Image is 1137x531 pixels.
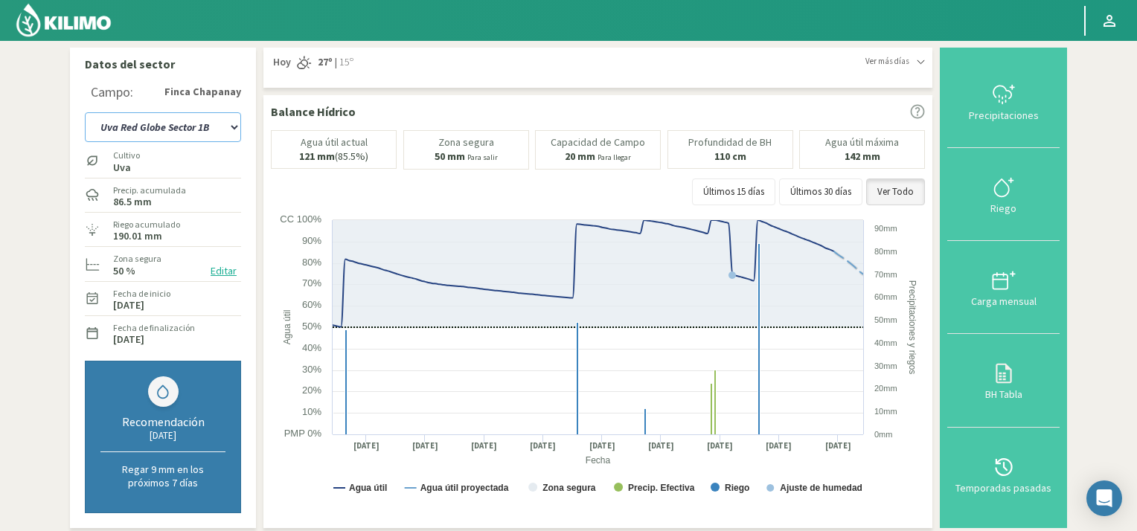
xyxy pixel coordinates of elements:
div: Precipitaciones [952,110,1055,120]
text: [DATE] [825,440,851,451]
span: Ver más días [865,55,909,68]
strong: 27º [318,55,333,68]
text: [DATE] [353,440,379,451]
text: 20% [302,384,321,396]
div: BH Tabla [952,389,1055,399]
button: BH Tabla [947,334,1060,427]
text: 30mm [874,361,897,370]
div: Campo: [91,85,133,100]
text: 60mm [874,292,897,301]
text: 30% [302,364,321,375]
label: 86.5 mm [113,197,152,207]
div: [DATE] [100,429,225,442]
text: Ajuste de humedad [780,483,862,493]
text: PMP 0% [284,428,322,439]
p: (85.5%) [299,151,368,162]
text: CC 100% [280,213,321,225]
b: 121 mm [299,149,335,163]
button: Riego [947,148,1060,241]
text: [DATE] [707,440,733,451]
small: Para salir [467,152,498,162]
text: [DATE] [648,440,674,451]
text: Fecha [586,455,611,466]
p: Datos del sector [85,55,241,73]
span: Hoy [271,55,291,70]
label: Riego acumulado [113,218,180,231]
span: | [335,55,337,70]
text: [DATE] [589,440,615,451]
div: Carga mensual [952,296,1055,306]
text: 70mm [874,270,897,279]
text: [DATE] [471,440,497,451]
b: 20 mm [565,149,595,163]
text: [DATE] [412,440,438,451]
text: 80% [302,257,321,268]
label: 50 % [113,266,135,276]
b: 50 mm [435,149,465,163]
button: Últimos 30 días [779,178,862,205]
text: Riego [725,483,749,493]
p: Agua útil actual [301,137,368,148]
text: Agua útil [349,483,387,493]
text: 80mm [874,247,897,256]
text: 10mm [874,407,897,416]
label: Precip. acumulada [113,184,186,197]
text: Agua útil [282,309,292,344]
label: Uva [113,163,140,173]
div: Riego [952,203,1055,213]
p: Capacidad de Campo [551,137,645,148]
text: Agua útil proyectada [420,483,509,493]
text: Precipitaciones y riegos [907,280,917,374]
small: Para llegar [598,152,631,162]
button: Editar [206,263,241,280]
text: [DATE] [766,440,792,451]
text: 50% [302,321,321,332]
text: 20mm [874,384,897,393]
text: 10% [302,406,321,417]
label: 190.01 mm [113,231,162,241]
button: Precipitaciones [947,55,1060,148]
label: [DATE] [113,335,144,344]
text: 40% [302,342,321,353]
b: 142 mm [845,149,880,163]
span: 15º [337,55,353,70]
strong: Finca Chapanay [164,84,241,100]
div: Temporadas pasadas [952,483,1055,493]
text: Zona segura [542,483,596,493]
label: Fecha de inicio [113,287,170,300]
b: 110 cm [714,149,746,163]
label: [DATE] [113,300,144,310]
text: 50mm [874,315,897,324]
p: Profundidad de BH [688,137,772,148]
text: Precip. Efectiva [628,483,695,493]
p: Zona segura [438,137,494,148]
div: Recomendación [100,414,225,429]
text: 90mm [874,224,897,233]
div: Open Intercom Messenger [1086,480,1122,516]
text: 90% [302,235,321,246]
label: Zona segura [113,252,161,265]
text: [DATE] [530,440,556,451]
label: Fecha de finalización [113,321,195,335]
text: 40mm [874,338,897,347]
button: Ver Todo [866,178,925,205]
img: Kilimo [15,2,112,38]
button: Últimos 15 días [692,178,775,205]
p: Regar 9 mm en los próximos 7 días [100,463,225,489]
text: 0mm [874,430,892,439]
p: Agua útil máxima [825,137,899,148]
button: Carga mensual [947,241,1060,334]
label: Cultivo [113,149,140,162]
button: Temporadas pasadas [947,428,1060,521]
text: 70% [302,277,321,289]
p: Balance Hídrico [271,103,356,120]
text: 60% [302,299,321,310]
